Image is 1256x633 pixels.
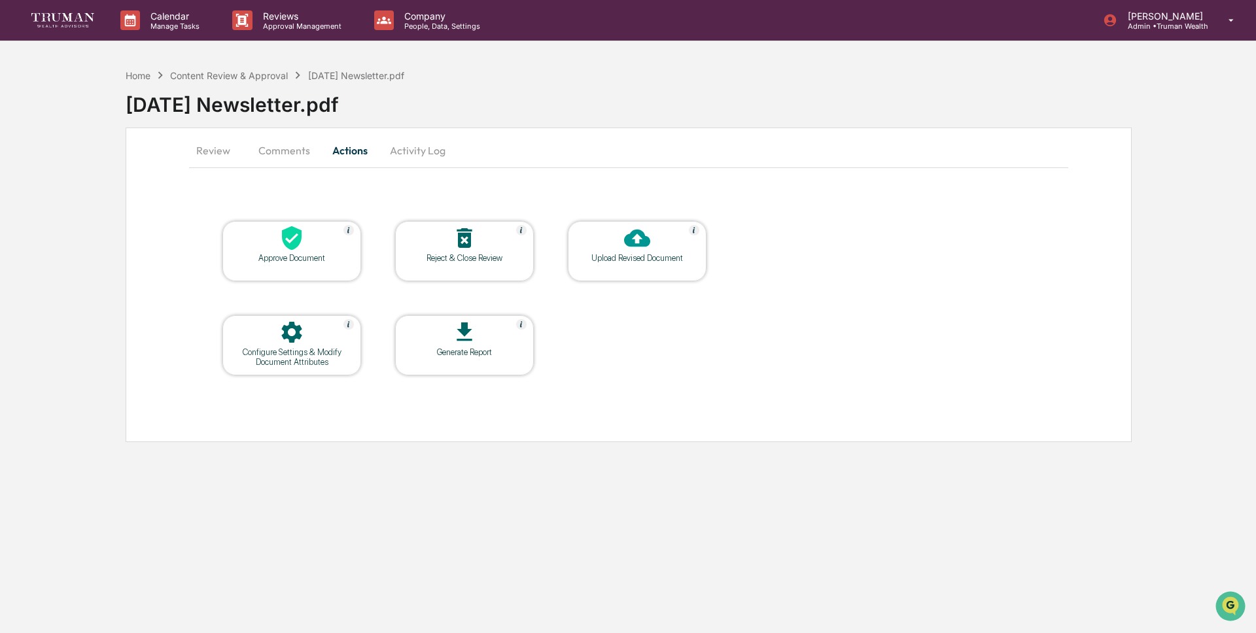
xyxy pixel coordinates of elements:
[8,184,88,208] a: 🔎Data Lookup
[516,319,527,330] img: Help
[140,22,206,31] p: Manage Tasks
[189,135,248,166] button: Review
[394,10,487,22] p: Company
[95,166,105,177] div: 🗄️
[130,222,158,231] span: Pylon
[1117,10,1210,22] p: [PERSON_NAME]
[8,160,90,183] a: 🖐️Preclearance
[233,347,351,367] div: Configure Settings & Modify Document Attributes
[222,104,238,120] button: Start new chat
[343,319,354,330] img: Help
[516,225,527,235] img: Help
[253,10,348,22] p: Reviews
[233,253,351,263] div: Approve Document
[394,22,487,31] p: People, Data, Settings
[26,165,84,178] span: Preclearance
[13,191,24,201] div: 🔎
[406,347,523,357] div: Generate Report
[126,70,150,81] div: Home
[126,82,1256,116] div: [DATE] Newsletter.pdf
[44,113,166,124] div: We're available if you need us!
[321,135,379,166] button: Actions
[248,135,321,166] button: Comments
[1117,22,1210,31] p: Admin • Truman Wealth
[689,225,699,235] img: Help
[343,225,354,235] img: Help
[90,160,167,183] a: 🗄️Attestations
[31,13,94,27] img: logo
[140,10,206,22] p: Calendar
[92,221,158,231] a: Powered byPylon
[1214,590,1249,625] iframe: Open customer support
[189,135,1068,166] div: secondary tabs example
[578,253,696,263] div: Upload Revised Document
[406,253,523,263] div: Reject & Close Review
[26,190,82,203] span: Data Lookup
[170,70,288,81] div: Content Review & Approval
[253,22,348,31] p: Approval Management
[13,27,238,48] p: How can we help?
[13,100,37,124] img: 1746055101610-c473b297-6a78-478c-a979-82029cc54cd1
[308,70,404,81] div: [DATE] Newsletter.pdf
[379,135,456,166] button: Activity Log
[44,100,215,113] div: Start new chat
[13,166,24,177] div: 🖐️
[108,165,162,178] span: Attestations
